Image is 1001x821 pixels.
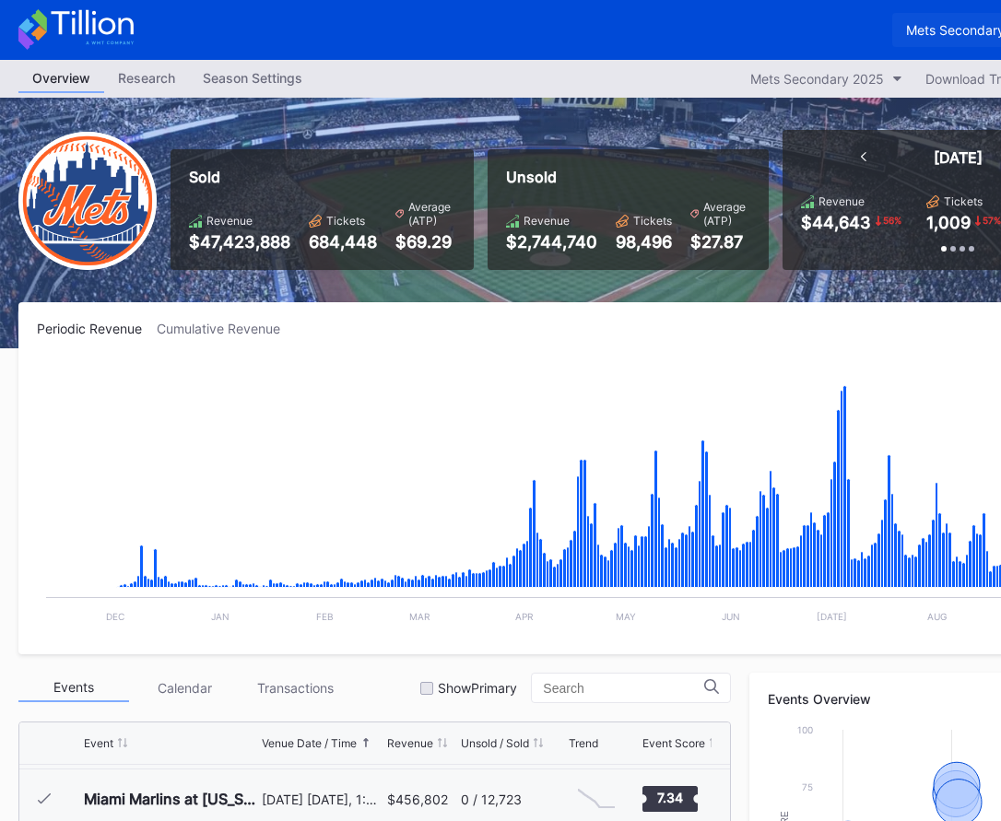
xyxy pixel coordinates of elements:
[690,232,750,252] div: $27.87
[262,736,357,750] div: Venue Date / Time
[18,65,104,93] a: Overview
[543,681,704,696] input: Search
[157,321,295,336] div: Cumulative Revenue
[211,611,230,622] text: Jan
[104,65,189,93] a: Research
[206,214,253,228] div: Revenue
[189,232,290,252] div: $47,423,888
[927,611,947,622] text: Aug
[818,194,865,208] div: Revenue
[750,71,884,87] div: Mets Secondary 2025
[262,792,383,807] div: [DATE] [DATE], 1:40PM
[387,736,433,750] div: Revenue
[802,781,813,792] text: 75
[741,66,912,91] button: Mets Secondary 2025
[926,213,971,232] div: 1,009
[881,213,903,228] div: 56 %
[616,232,672,252] div: 98,496
[506,232,597,252] div: $2,744,740
[569,736,598,750] div: Trend
[817,611,847,622] text: [DATE]
[387,792,448,807] div: $456,802
[18,674,129,702] div: Events
[326,214,365,228] div: Tickets
[797,724,813,735] text: 100
[633,214,672,228] div: Tickets
[189,65,316,93] a: Season Settings
[408,200,455,228] div: Average (ATP)
[934,148,983,167] div: [DATE]
[524,214,570,228] div: Revenue
[438,680,517,696] div: Show Primary
[506,168,750,186] div: Unsold
[657,790,683,805] text: 7.34
[84,736,113,750] div: Event
[37,321,157,336] div: Periodic Revenue
[129,674,240,702] div: Calendar
[944,194,983,208] div: Tickets
[461,736,529,750] div: Unsold / Sold
[106,611,124,622] text: Dec
[189,168,455,186] div: Sold
[642,736,705,750] div: Event Score
[189,65,316,91] div: Season Settings
[84,790,257,808] div: Miami Marlins at [US_STATE] Mets
[395,232,455,252] div: $69.29
[240,674,350,702] div: Transactions
[703,200,750,228] div: Average (ATP)
[104,65,189,91] div: Research
[18,132,157,270] img: New-York-Mets-Transparent.png
[801,213,871,232] div: $44,643
[409,611,430,622] text: Mar
[461,792,522,807] div: 0 / 12,723
[722,611,740,622] text: Jun
[616,611,636,622] text: May
[309,232,377,252] div: 684,448
[316,611,334,622] text: Feb
[515,611,534,622] text: Apr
